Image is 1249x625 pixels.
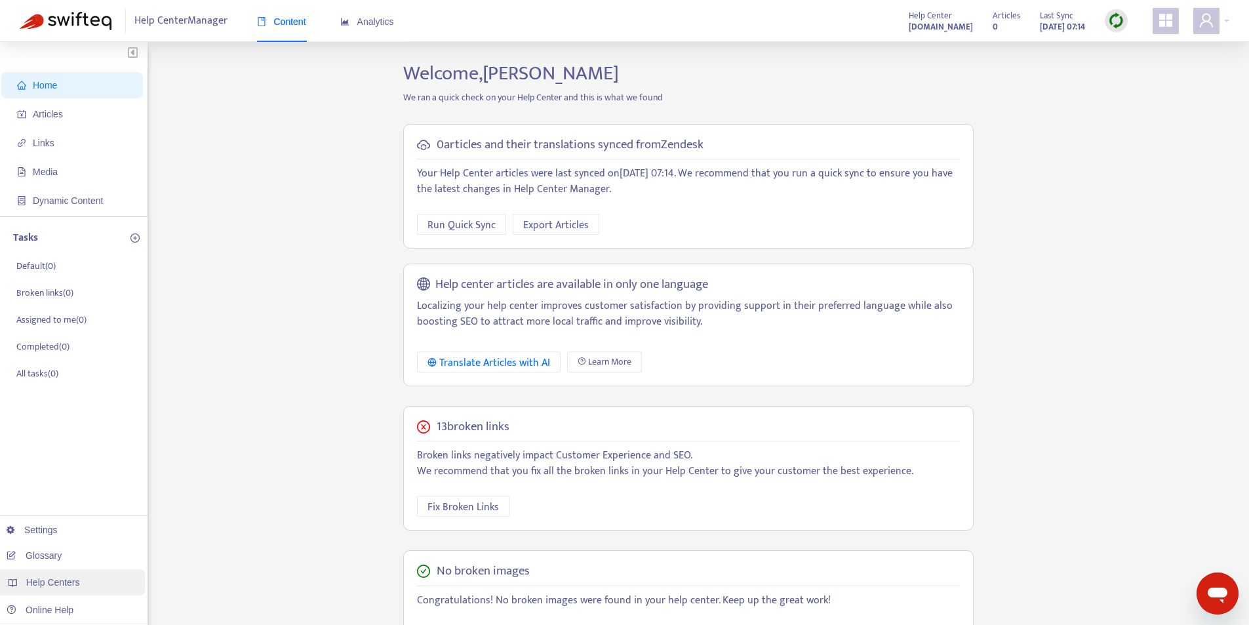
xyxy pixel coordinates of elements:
[403,57,619,90] span: Welcome, [PERSON_NAME]
[437,138,704,153] h5: 0 articles and their translations synced from Zendesk
[437,564,530,579] h5: No broken images
[909,9,952,23] span: Help Center
[393,91,983,104] p: We ran a quick check on your Help Center and this is what we found
[993,20,998,34] strong: 0
[33,167,58,177] span: Media
[417,138,430,151] span: cloud-sync
[340,17,349,26] span: area-chart
[427,355,550,371] div: Translate Articles with AI
[26,577,80,588] span: Help Centers
[13,230,38,246] p: Tasks
[17,110,26,119] span: account-book
[417,420,430,433] span: close-circle
[17,138,26,148] span: link
[16,286,73,300] p: Broken links ( 0 )
[7,550,62,561] a: Glossary
[1197,573,1239,615] iframe: Button to launch messaging window
[417,214,506,235] button: Run Quick Sync
[588,355,631,369] span: Learn More
[33,109,63,119] span: Articles
[7,605,73,615] a: Online Help
[417,352,561,373] button: Translate Articles with AI
[16,340,69,353] p: Completed ( 0 )
[417,496,509,517] button: Fix Broken Links
[17,167,26,176] span: file-image
[437,420,509,435] h5: 13 broken links
[134,9,228,33] span: Help Center Manager
[523,217,589,233] span: Export Articles
[567,352,642,373] a: Learn More
[417,166,960,197] p: Your Help Center articles were last synced on [DATE] 07:14 . We recommend that you run a quick sy...
[417,277,430,292] span: global
[340,16,394,27] span: Analytics
[435,277,708,292] h5: Help center articles are available in only one language
[33,138,54,148] span: Links
[16,367,58,380] p: All tasks ( 0 )
[1040,9,1073,23] span: Last Sync
[16,259,56,273] p: Default ( 0 )
[1158,12,1174,28] span: appstore
[17,81,26,90] span: home
[417,565,430,578] span: check-circle
[130,233,140,243] span: plus-circle
[257,17,266,26] span: book
[1108,12,1124,29] img: sync.dc5367851b00ba804db3.png
[33,80,57,91] span: Home
[20,12,111,30] img: Swifteq
[427,499,499,515] span: Fix Broken Links
[417,448,960,479] p: Broken links negatively impact Customer Experience and SEO. We recommend that you fix all the bro...
[909,19,973,34] a: [DOMAIN_NAME]
[257,16,306,27] span: Content
[16,313,87,327] p: Assigned to me ( 0 )
[427,217,496,233] span: Run Quick Sync
[513,214,599,235] button: Export Articles
[993,9,1020,23] span: Articles
[1199,12,1214,28] span: user
[7,525,58,535] a: Settings
[417,593,960,609] p: Congratulations! No broken images were found in your help center. Keep up the great work!
[33,195,103,206] span: Dynamic Content
[909,20,973,34] strong: [DOMAIN_NAME]
[17,196,26,205] span: container
[1040,20,1085,34] strong: [DATE] 07:14
[417,298,960,330] p: Localizing your help center improves customer satisfaction by providing support in their preferre...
